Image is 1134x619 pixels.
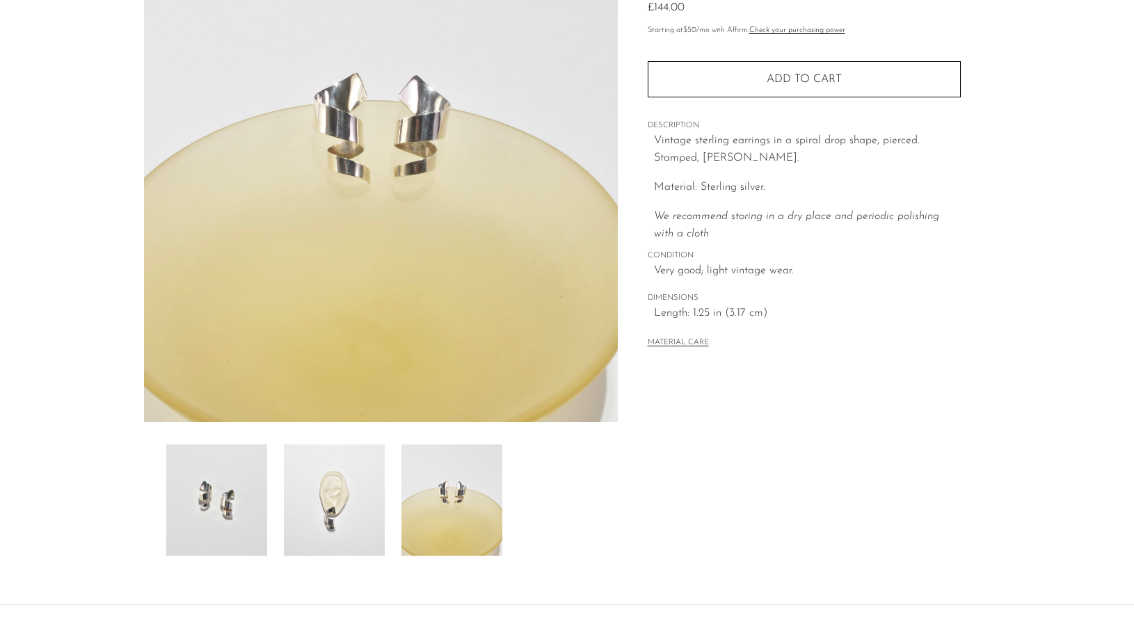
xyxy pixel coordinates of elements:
button: Add to cart [648,61,961,97]
span: £144.00 [648,2,685,13]
p: Material: Sterling silver. [654,179,961,197]
i: We recommend storing in a dry place and periodic polishing with a cloth [654,211,939,240]
a: Check your purchasing power - Learn more about Affirm Financing (opens in modal) [749,26,845,34]
img: Spiral Drop Earrings [166,444,267,556]
button: MATERIAL CARE [648,338,709,348]
span: $50 [683,26,696,34]
img: Spiral Drop Earrings [401,444,502,556]
span: Length: 1.25 in (3.17 cm) [654,305,961,323]
p: Starting at /mo with Affirm. [648,24,961,37]
img: Spiral Drop Earrings [284,444,385,556]
span: Very good; light vintage wear. [654,262,961,280]
span: CONDITION [648,250,961,262]
span: DIMENSIONS [648,292,961,305]
p: Vintage sterling earrings in a spiral drop shape, pierced. Stamped, [PERSON_NAME]. [654,132,961,168]
span: Add to cart [767,74,842,85]
span: DESCRIPTION [648,120,961,132]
